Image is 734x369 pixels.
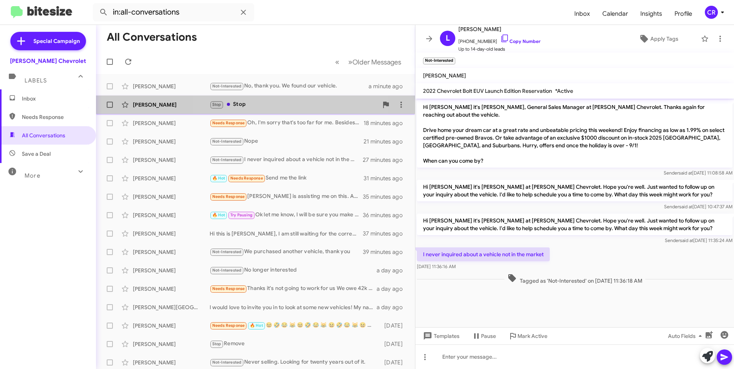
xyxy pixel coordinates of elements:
[210,230,363,237] div: Hi this is [PERSON_NAME], I am still waiting for the correct car to come in, once we do get the r...
[230,176,263,181] span: Needs Response
[25,172,40,179] span: More
[680,237,693,243] span: said at
[369,82,409,90] div: a minute ago
[458,34,541,45] span: [PHONE_NUMBER]
[133,211,210,219] div: [PERSON_NAME]
[210,321,381,330] div: 😆 🤣 😂 😹 😆 🤣 😂 😹 😆 🤣 😂 😹 😆 🤣 😂 😹
[348,57,352,67] span: »
[133,82,210,90] div: [PERSON_NAME]
[415,329,466,343] button: Templates
[331,54,406,70] nav: Page navigation example
[417,100,732,168] p: Hi [PERSON_NAME] it's [PERSON_NAME], General Sales Manager at [PERSON_NAME] Chevrolet. Thanks aga...
[212,194,245,199] span: Needs Response
[664,204,732,209] span: Sender [DATE] 10:47:37 AM
[668,3,698,25] a: Profile
[210,358,381,367] div: Never selling. Looking for twenty years out of it.
[335,57,339,67] span: «
[417,214,732,235] p: Hi [PERSON_NAME] it's [PERSON_NAME] at [PERSON_NAME] Chevrolet. Hope you're well. Just wanted to ...
[210,100,378,109] div: Stop
[210,247,363,256] div: We purchased another vehicle, thank you
[381,359,409,366] div: [DATE]
[363,193,409,201] div: 35 minutes ago
[22,150,51,158] span: Save a Deal
[377,303,409,311] div: a day ago
[212,341,222,346] span: Stop
[705,6,718,19] div: CR
[22,132,65,139] span: All Conversations
[10,57,86,65] div: [PERSON_NAME] Chevrolet
[679,170,692,176] span: said at
[210,284,377,293] div: Thanks it's not going to work for us We owe 42k on my expedition and it's only worth maybe 28- so...
[423,72,466,79] span: [PERSON_NAME]
[210,155,363,164] div: I never inquired about a vehicle not in the market
[93,3,254,21] input: Search
[133,303,210,311] div: [PERSON_NAME][GEOGRAPHIC_DATA]
[133,285,210,293] div: [PERSON_NAME]
[212,360,242,365] span: Not-Interested
[210,303,377,311] div: I would love to invite you in to look at some new vehicles! My name is [PERSON_NAME] here at [PER...
[212,157,242,162] span: Not-Interested
[133,340,210,348] div: [PERSON_NAME]
[133,359,210,366] div: [PERSON_NAME]
[212,120,245,125] span: Needs Response
[250,323,263,328] span: 🔥 Hot
[634,3,668,25] a: Insights
[668,329,705,343] span: Auto Fields
[517,329,547,343] span: Mark Active
[417,180,732,201] p: Hi [PERSON_NAME] it's [PERSON_NAME] at [PERSON_NAME] Chevrolet. Hope you're well. Just wanted to ...
[555,87,573,94] span: *Active
[210,339,381,348] div: Remove
[458,25,541,34] span: [PERSON_NAME]
[133,138,210,145] div: [PERSON_NAME]
[423,87,552,94] span: 2022 Chevrolet Bolt EUV Launch Edition Reservation
[212,249,242,254] span: Not-Interested
[381,340,409,348] div: [DATE]
[212,176,225,181] span: 🔥 Hot
[107,31,197,43] h1: All Conversations
[458,45,541,53] span: Up to 14-day-old leads
[212,102,222,107] span: Stop
[133,175,210,182] div: [PERSON_NAME]
[665,237,732,243] span: Sender [DATE] 11:35:24 AM
[364,119,409,127] div: 18 minutes ago
[596,3,634,25] a: Calendar
[210,174,364,183] div: Send me the link
[650,32,678,46] span: Apply Tags
[212,213,225,217] span: 🔥 Hot
[212,84,242,89] span: Not-Interested
[619,32,697,46] button: Apply Tags
[22,95,87,102] span: Inbox
[363,211,409,219] div: 36 minutes ago
[466,329,502,343] button: Pause
[133,119,210,127] div: [PERSON_NAME]
[212,323,245,328] span: Needs Response
[679,204,693,209] span: said at
[381,322,409,329] div: [DATE]
[364,175,409,182] div: 31 minutes ago
[500,38,541,44] a: Copy Number
[352,58,401,66] span: Older Messages
[662,329,711,343] button: Auto Fields
[210,137,364,146] div: Nope
[133,193,210,201] div: [PERSON_NAME]
[698,6,726,19] button: CR
[210,266,377,275] div: No longer interested
[344,54,406,70] button: Next
[417,264,456,269] span: [DATE] 11:36:16 AM
[363,248,409,256] div: 39 minutes ago
[33,37,80,45] span: Special Campaign
[664,170,732,176] span: Sender [DATE] 11:08:58 AM
[25,77,47,84] span: Labels
[210,211,363,219] div: Ok let me know, I will be sure you make it worth the ride for you
[377,285,409,293] div: a day ago
[417,247,550,261] p: I never inquired about a vehicle not in the market
[210,119,364,127] div: Oh, I'm sorry that's too far for me. Besides, I don't even know if I'm approved for a car or not ...
[212,268,242,273] span: Not-Interested
[504,273,645,285] span: Tagged as 'Not-Interested' on [DATE] 11:36:18 AM
[568,3,596,25] a: Inbox
[363,230,409,237] div: 37 minutes ago
[22,113,87,121] span: Needs Response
